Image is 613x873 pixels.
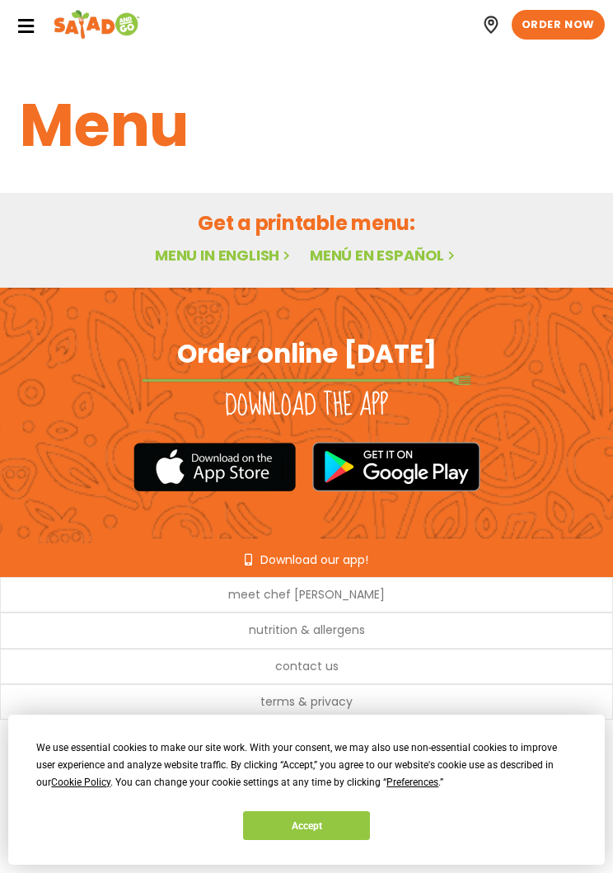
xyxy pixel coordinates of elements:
[155,245,293,265] a: Menu in English
[228,589,385,600] a: meet chef [PERSON_NAME]
[386,777,438,788] span: Preferences
[8,715,605,865] div: Cookie Consent Prompt
[275,660,339,672] a: contact us
[142,376,471,385] img: fork
[20,81,593,170] h1: Menu
[243,811,370,840] button: Accept
[522,17,595,32] span: ORDER NOW
[20,209,593,237] h2: Get a printable menu:
[36,739,576,791] div: We use essential cookies to make our site work. With your consent, we may also use non-essential ...
[310,245,458,265] a: Menú en español
[260,696,353,707] a: terms & privacy
[133,440,296,494] img: appstore
[245,554,368,566] a: Download our app!
[260,554,368,566] span: Download our app!
[54,8,140,41] img: Header logo
[312,442,480,491] img: google_play
[225,388,388,424] h2: Download the app
[51,777,110,788] span: Cookie Policy
[512,10,605,40] a: ORDER NOW
[177,337,437,370] h2: Order online [DATE]
[249,624,365,636] a: nutrition & allergens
